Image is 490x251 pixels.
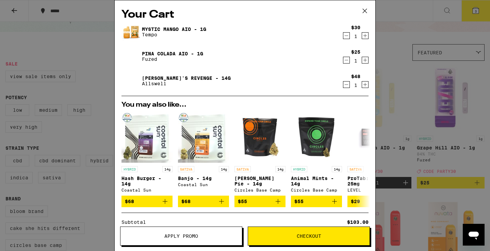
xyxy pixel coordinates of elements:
[121,220,151,225] div: Subtotal
[234,166,251,172] p: SATIVA
[291,196,342,207] button: Add to bag
[347,176,398,186] p: ProTab: Sativa - 25mg
[164,234,198,238] span: Apply Promo
[291,176,342,186] p: Animal Mints - 14g
[142,26,206,32] a: Mystic Mango AIO - 1g
[121,176,173,186] p: Hash Burger - 14g
[121,112,173,196] a: Open page for Hash Burger - 14g from Coastal Sun
[347,188,398,192] div: LEVEL
[275,166,285,172] p: 14g
[178,112,229,196] a: Open page for Banjo - 14g from Coastal Sun
[121,196,173,207] button: Add to bag
[351,199,360,204] span: $29
[178,166,194,172] p: SATIVA
[121,7,369,22] h2: Your Cart
[248,227,370,246] button: Checkout
[234,176,285,186] p: [PERSON_NAME] Pie - 14g
[351,58,360,64] div: 1
[234,112,285,196] a: Open page for Berry Pie - 14g from Circles Base Camp
[142,81,231,86] p: Allswell
[291,112,342,163] img: Circles Base Camp - Animal Mints - 14g
[234,112,285,163] img: Circles Base Camp - Berry Pie - 14g
[178,182,229,187] div: Coastal Sun
[178,176,229,181] p: Banjo - 14g
[121,47,141,66] img: Pina Colada AIO - 1g
[121,112,173,163] img: Coastal Sun - Hash Burger - 14g
[297,234,321,238] span: Checkout
[121,22,141,41] img: Mystic Mango AIO - 1g
[121,102,369,108] h2: You may also like...
[347,220,369,225] div: $103.00
[343,57,350,64] button: Decrement
[347,196,398,207] button: Add to bag
[142,51,203,56] a: Pina Colada AIO - 1g
[234,196,285,207] button: Add to bag
[121,188,173,192] div: Coastal Sun
[162,166,173,172] p: 14g
[347,166,364,172] p: SATIVA
[351,74,360,79] div: $48
[351,25,360,30] div: $30
[120,227,242,246] button: Apply Promo
[351,83,360,88] div: 1
[463,224,485,246] iframe: Button to launch messaging window
[347,112,398,196] a: Open page for ProTab: Sativa - 25mg from LEVEL
[238,199,247,204] span: $55
[142,56,203,62] p: Fuzed
[294,199,304,204] span: $55
[219,166,229,172] p: 14g
[234,188,285,192] div: Circles Base Camp
[181,199,191,204] span: $68
[142,75,231,81] a: [PERSON_NAME]'s Revenge - 14g
[362,32,369,39] button: Increment
[351,49,360,55] div: $25
[121,71,141,90] img: Jack's Revenge - 14g
[347,112,398,163] img: LEVEL - ProTab: Sativa - 25mg
[291,112,342,196] a: Open page for Animal Mints - 14g from Circles Base Camp
[142,32,206,37] p: Tempo
[343,81,350,88] button: Decrement
[291,188,342,192] div: Circles Base Camp
[125,199,134,204] span: $68
[291,166,307,172] p: HYBRID
[351,34,360,39] div: 1
[332,166,342,172] p: 14g
[121,166,138,172] p: HYBRID
[343,32,350,39] button: Decrement
[362,81,369,88] button: Increment
[178,112,229,163] img: Coastal Sun - Banjo - 14g
[178,196,229,207] button: Add to bag
[362,57,369,64] button: Increment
